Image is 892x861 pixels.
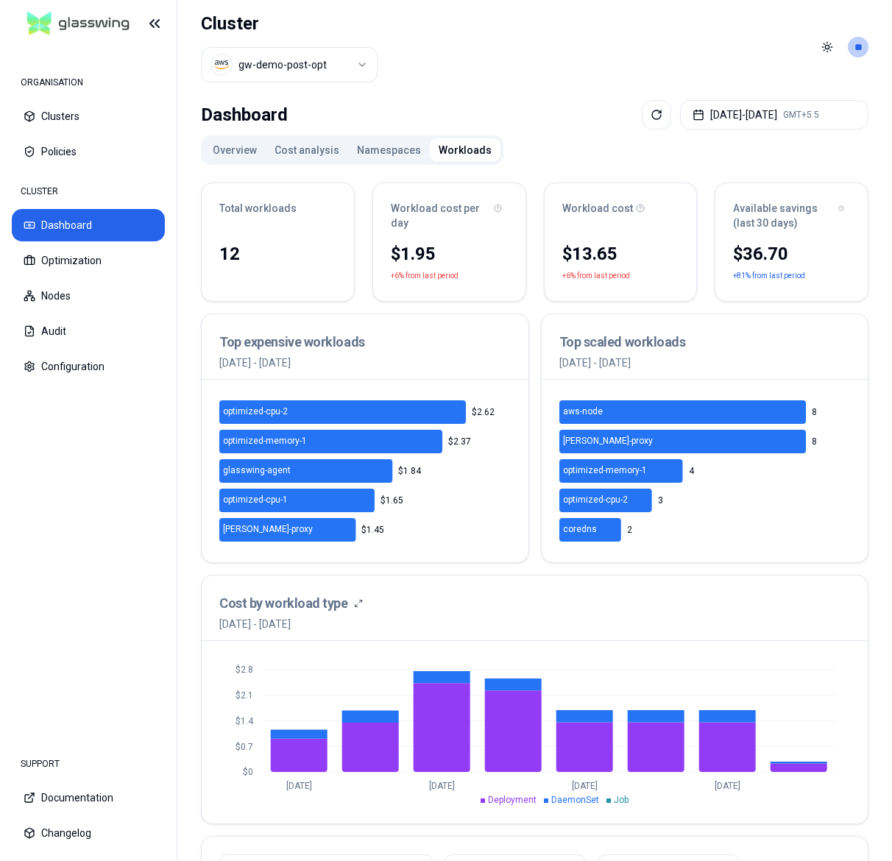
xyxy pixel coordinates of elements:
div: ORGANISATION [12,68,165,97]
button: Nodes [12,280,165,312]
tspan: [DATE] [286,781,312,791]
div: SUPPORT [12,749,165,779]
span: DaemonSet [551,795,599,805]
h3: Top expensive workloads [219,332,511,352]
tspan: $0 [243,767,253,777]
button: Cost analysis [266,138,348,162]
button: Overview [204,138,266,162]
div: 12 [219,242,336,266]
div: Total workloads [219,201,336,216]
div: Available savings (last 30 days) [733,201,850,230]
span: [DATE] - [DATE] [219,617,363,631]
span: Deployment [488,795,537,805]
tspan: $0.7 [236,742,253,752]
div: Dashboard [201,100,288,130]
button: Clusters [12,100,165,132]
p: +6% from last period [562,269,630,283]
div: $36.70 [733,242,850,266]
button: Optimization [12,244,165,277]
p: [DATE] - [DATE] [219,355,511,370]
button: Select a value [201,47,378,82]
button: Dashboard [12,209,165,241]
button: [DATE]-[DATE]GMT+5.5 [680,100,868,130]
span: Job [614,795,629,805]
button: Audit [12,315,165,347]
p: [DATE] - [DATE] [559,355,851,370]
p: +6% from last period [391,269,459,283]
img: aws [214,57,229,72]
span: GMT+5.5 [783,109,819,121]
img: GlassWing [21,7,135,41]
button: Changelog [12,817,165,849]
div: CLUSTER [12,177,165,206]
button: Configuration [12,350,165,383]
tspan: [DATE] [429,781,455,791]
button: Namespaces [348,138,430,162]
p: +81% from last period [733,269,805,283]
div: $13.65 [562,242,679,266]
h3: Cost by workload type [219,593,348,614]
tspan: $2.1 [236,690,253,701]
div: gw-demo-post-opt [238,57,327,72]
h1: Cluster [201,12,378,35]
div: Workload cost [562,201,679,216]
button: Workloads [430,138,500,162]
tspan: [DATE] [572,781,598,791]
button: Documentation [12,782,165,814]
div: Workload cost per day [391,201,508,230]
h3: Top scaled workloads [559,332,851,352]
tspan: [DATE] [715,781,740,791]
tspan: $1.4 [236,716,254,726]
div: $1.95 [391,242,508,266]
button: Policies [12,135,165,168]
tspan: $2.8 [236,665,253,675]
